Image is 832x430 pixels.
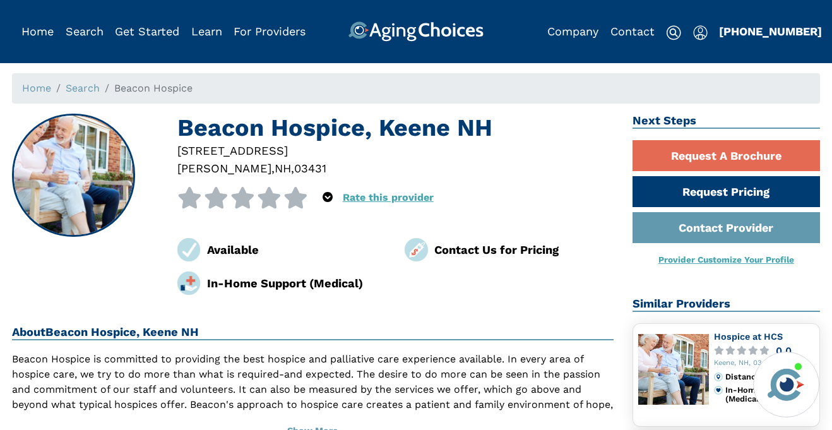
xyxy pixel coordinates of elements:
a: Get Started [115,25,179,38]
span: Beacon Hospice [114,82,193,94]
h2: About Beacon Hospice, Keene NH [12,325,614,340]
img: AgingChoices [348,21,484,42]
a: Search [66,25,104,38]
span: , [291,162,294,175]
h2: Next Steps [633,114,821,129]
div: Distance 0.6 Miles [725,373,814,381]
span: [PERSON_NAME] [177,162,271,175]
div: In-Home Support (Medical) [725,386,814,404]
a: Learn [191,25,222,38]
a: Home [21,25,54,38]
img: avatar [764,363,807,406]
a: Contact [610,25,655,38]
a: Company [547,25,598,38]
img: search-icon.svg [666,25,681,40]
a: Provider Customize Your Profile [658,254,794,265]
a: 0.0 [714,346,815,355]
img: Beacon Hospice, Keene NH [13,115,134,236]
img: user-icon.svg [693,25,708,40]
a: Hospice at HCS [714,331,783,342]
a: Rate this provider [343,191,434,203]
span: NH [275,162,291,175]
a: Request A Brochure [633,140,821,171]
a: Search [66,82,100,94]
a: Home [22,82,51,94]
a: Contact Provider [633,212,821,243]
div: Contact Us for Pricing [434,241,614,258]
span: , [271,162,275,175]
nav: breadcrumb [12,73,820,104]
a: [PHONE_NUMBER] [719,25,822,38]
div: 03431 [294,160,326,177]
a: Request Pricing [633,176,821,207]
div: Popover trigger [693,21,708,42]
div: 0.0 [776,346,792,355]
h1: Beacon Hospice, Keene NH [177,114,614,142]
div: Popover trigger [66,21,104,42]
a: For Providers [234,25,306,38]
img: primary.svg [714,386,723,395]
div: [STREET_ADDRESS] [177,142,614,159]
h2: Similar Providers [633,297,821,312]
img: distance.svg [714,373,723,381]
div: Popover trigger [323,187,333,208]
div: Available [207,241,386,258]
div: In-Home Support (Medical) [207,275,386,292]
div: Keene, NH, 03431-4163 [714,359,815,367]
